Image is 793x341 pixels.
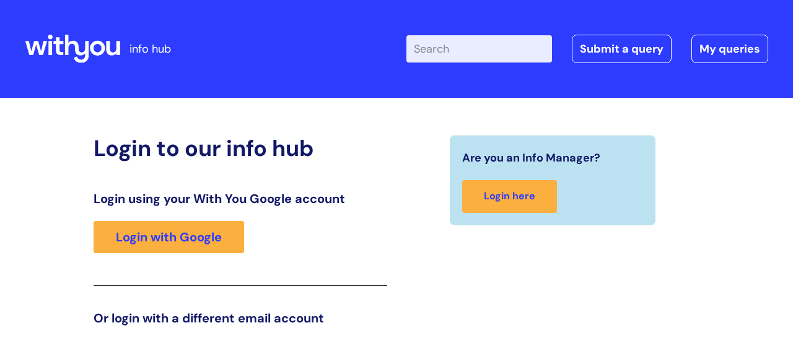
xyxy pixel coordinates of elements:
[462,180,557,213] a: Login here
[129,39,171,59] p: info hub
[406,35,552,63] input: Search
[572,35,672,63] a: Submit a query
[94,135,387,162] h2: Login to our info hub
[94,221,244,253] a: Login with Google
[691,35,768,63] a: My queries
[94,311,387,326] h3: Or login with a different email account
[94,191,387,206] h3: Login using your With You Google account
[462,148,600,168] span: Are you an Info Manager?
